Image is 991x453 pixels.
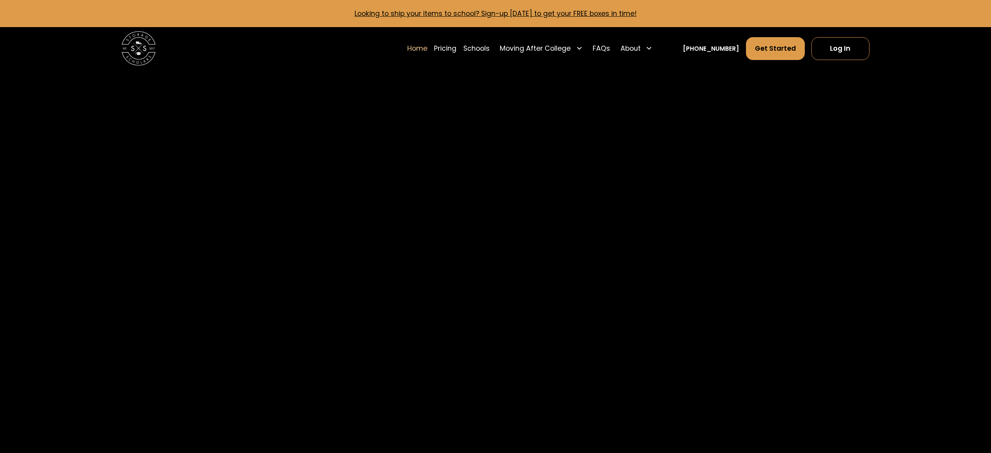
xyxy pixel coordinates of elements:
[746,37,805,60] a: Get Started
[355,9,637,18] a: Looking to ship your items to school? Sign-up [DATE] to get your FREE boxes in time!
[500,43,571,53] div: Moving After College
[434,36,456,60] a: Pricing
[122,31,156,65] img: Storage Scholars main logo
[407,36,427,60] a: Home
[621,43,641,53] div: About
[463,36,490,60] a: Schools
[593,36,610,60] a: FAQs
[683,44,739,53] a: [PHONE_NUMBER]
[811,37,869,60] a: Log In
